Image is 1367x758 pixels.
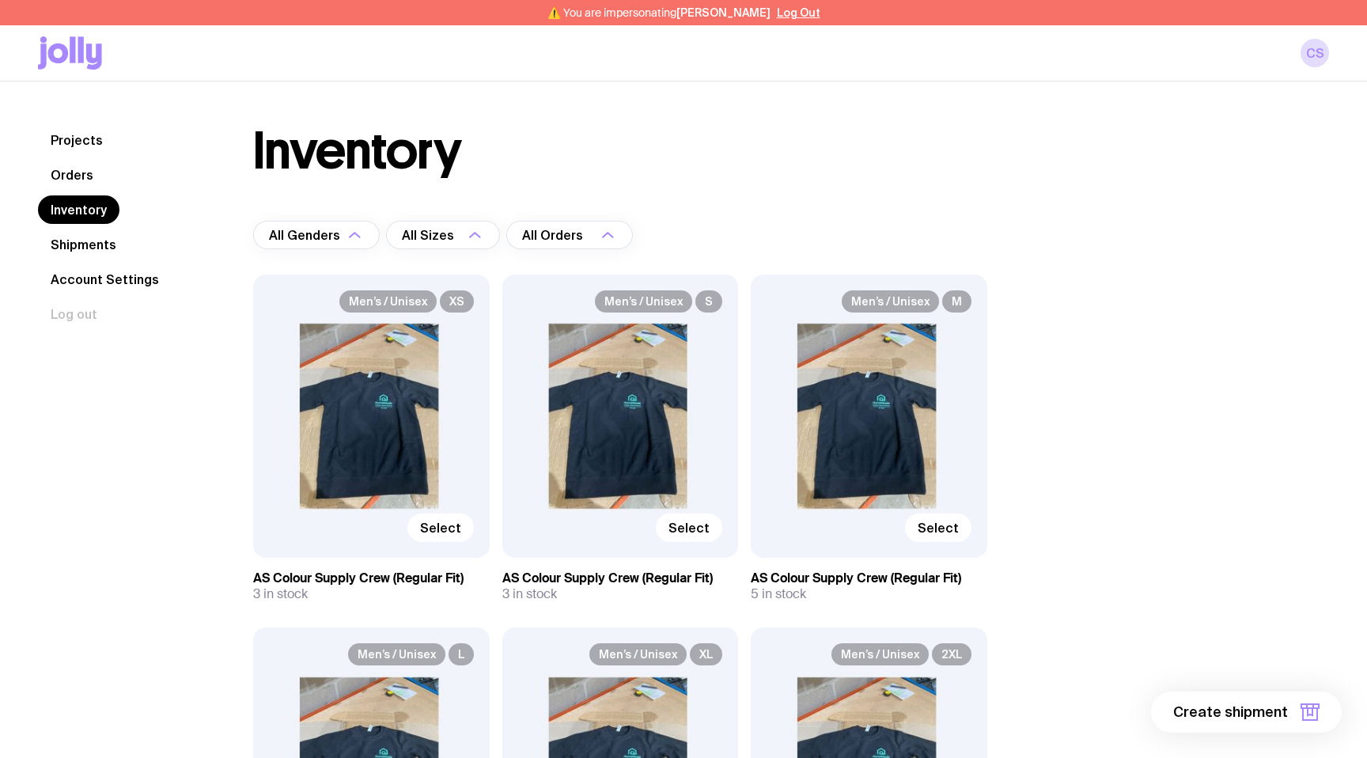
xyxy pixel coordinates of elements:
[449,643,474,665] span: L
[751,586,806,602] span: 5 in stock
[751,570,987,586] h3: AS Colour Supply Crew (Regular Fit)
[38,195,119,224] a: Inventory
[522,221,586,249] span: All Orders
[932,643,971,665] span: 2XL
[942,290,971,313] span: M
[918,520,959,536] span: Select
[586,221,596,249] input: Search for option
[269,221,343,249] span: All Genders
[831,643,929,665] span: Men’s / Unisex
[676,6,771,19] span: [PERSON_NAME]
[253,221,380,249] div: Search for option
[1301,39,1329,67] a: CS
[386,221,500,249] div: Search for option
[842,290,939,313] span: Men’s / Unisex
[1151,692,1342,733] button: Create shipment
[547,6,771,19] span: ⚠️ You are impersonating
[348,643,445,665] span: Men’s / Unisex
[440,290,474,313] span: XS
[253,570,490,586] h3: AS Colour Supply Crew (Regular Fit)
[253,586,308,602] span: 3 in stock
[589,643,687,665] span: Men’s / Unisex
[457,221,464,249] input: Search for option
[38,300,110,328] button: Log out
[506,221,633,249] div: Search for option
[690,643,722,665] span: XL
[253,126,461,176] h1: Inventory
[38,126,115,154] a: Projects
[502,570,739,586] h3: AS Colour Supply Crew (Regular Fit)
[339,290,437,313] span: Men’s / Unisex
[668,520,710,536] span: Select
[402,221,457,249] span: All Sizes
[777,6,820,19] button: Log Out
[502,586,557,602] span: 3 in stock
[38,161,106,189] a: Orders
[1173,703,1288,722] span: Create shipment
[595,290,692,313] span: Men’s / Unisex
[420,520,461,536] span: Select
[38,230,129,259] a: Shipments
[695,290,722,313] span: S
[38,265,172,294] a: Account Settings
